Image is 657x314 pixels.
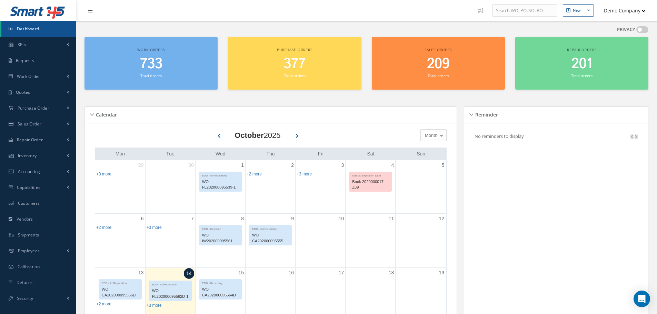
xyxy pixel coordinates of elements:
[18,153,37,159] span: Inventory
[296,160,346,214] td: October 3, 2025
[390,160,396,170] a: October 4, 2025
[228,37,361,90] a: Purchase orders 377 Total orders
[17,295,33,301] span: Security
[290,160,295,170] a: October 2, 2025
[187,160,195,170] a: September 30, 2025
[137,268,145,278] a: October 13, 2025
[96,172,111,176] a: Show 3 more events
[18,248,40,254] span: Employees
[372,37,505,90] a: Sales orders 209 Total orders
[247,172,262,176] a: Show 2 more events
[99,285,141,299] div: WO CA202000095556D
[617,26,635,33] label: PRIVACY
[17,280,33,285] span: Defaults
[195,160,245,214] td: October 1, 2025
[199,231,241,245] div: WO IW202000095561
[396,160,446,214] td: October 5, 2025
[396,213,446,268] td: October 12, 2025
[571,73,593,78] small: Total orders
[84,37,218,90] a: Work orders 733 Total orders
[235,130,280,141] div: 2025
[277,47,312,52] span: Purchase orders
[387,268,396,278] a: October 18, 2025
[437,268,446,278] a: October 19, 2025
[473,110,498,118] h5: Reminder
[96,225,111,230] a: Show 2 more events
[114,150,126,158] a: Monday
[387,214,396,224] a: October 11, 2025
[149,281,191,287] div: EDD - In Requisition
[145,160,195,214] td: September 30, 2025
[199,225,241,231] div: EDD - Rejected
[240,214,245,224] a: October 8, 2025
[249,225,291,231] div: EDD - In Requisition
[245,213,295,268] td: October 9, 2025
[147,225,162,230] a: Show 3 more events
[18,200,40,206] span: Customers
[290,214,295,224] a: October 9, 2025
[634,291,650,307] div: Open Intercom Messenger
[1,21,76,37] a: Dashboard
[184,268,194,279] a: October 14, 2025
[140,73,162,78] small: Total orders
[349,178,391,192] div: Book 2020000017-Z39
[195,213,245,268] td: October 8, 2025
[571,54,592,74] span: 201
[94,110,117,118] h5: Calendar
[346,160,396,214] td: October 4, 2025
[515,37,648,90] a: Repair orders 201 Total orders
[96,302,111,306] a: Show 2 more events
[427,54,450,74] span: 209
[17,137,43,143] span: Repair Order
[337,268,346,278] a: October 17, 2025
[440,160,446,170] a: October 5, 2025
[145,213,195,268] td: October 7, 2025
[425,47,451,52] span: Sales orders
[199,280,241,285] div: EDD - Receiving
[199,285,241,299] div: WO CA202000095564D
[140,214,145,224] a: October 6, 2025
[297,172,312,176] a: Show 3 more events
[18,264,40,270] span: Calibration
[99,280,141,285] div: EDD - In Requisition
[149,287,191,301] div: WO FL202000095562D-1
[287,268,295,278] a: October 16, 2025
[17,216,33,222] span: Vendors
[597,4,646,17] button: Demo Company
[573,8,581,13] div: New
[415,150,427,158] a: Sunday
[237,268,245,278] a: October 15, 2025
[428,73,449,78] small: Total orders
[249,231,291,245] div: WO CA202000095555
[366,150,376,158] a: Saturday
[475,133,524,139] p: No reminders to display
[346,213,396,268] td: October 11, 2025
[16,58,34,63] span: Requests
[17,26,39,32] span: Dashboard
[240,160,245,170] a: October 1, 2025
[17,73,40,79] span: Work Order
[18,232,39,238] span: Shipments
[317,150,325,158] a: Friday
[18,169,40,174] span: Accounting
[16,89,30,95] span: Quotes
[147,303,162,308] a: Show 3 more events
[140,54,162,74] span: 733
[296,213,346,268] td: October 10, 2025
[245,160,295,214] td: October 2, 2025
[165,150,176,158] a: Tuesday
[199,172,241,178] div: EDD - In Purchasing
[95,160,145,214] td: September 29, 2025
[284,73,305,78] small: Total orders
[437,214,446,224] a: October 12, 2025
[95,213,145,268] td: October 6, 2025
[283,54,306,74] span: 377
[337,214,346,224] a: October 10, 2025
[214,150,227,158] a: Wednesday
[567,47,596,52] span: Repair orders
[137,160,145,170] a: September 29, 2025
[563,4,594,17] button: New
[18,42,26,48] span: KPIs
[235,131,263,140] b: October
[190,214,195,224] a: October 7, 2025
